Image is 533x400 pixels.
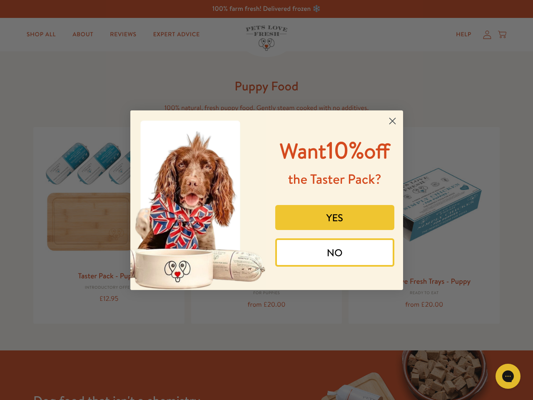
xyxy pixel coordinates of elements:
[280,134,390,166] span: 10%
[130,110,267,290] img: 8afefe80-1ef6-417a-b86b-9520c2248d41.jpeg
[288,170,381,188] span: the Taster Pack?
[275,205,394,230] button: YES
[275,238,394,267] button: NO
[364,137,390,165] span: off
[280,137,326,165] span: Want
[491,361,525,392] iframe: Gorgias live chat messenger
[385,114,400,128] button: Close dialog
